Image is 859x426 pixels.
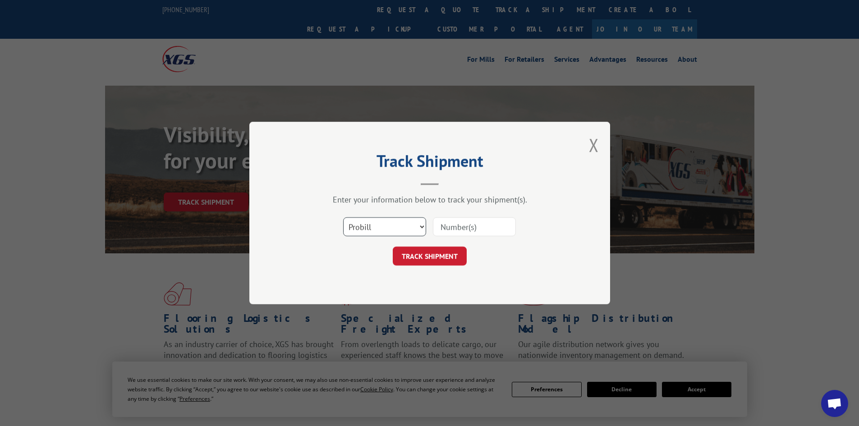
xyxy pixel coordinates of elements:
button: Close modal [589,133,599,157]
input: Number(s) [433,217,516,236]
div: Enter your information below to track your shipment(s). [294,194,565,205]
h2: Track Shipment [294,155,565,172]
div: Open chat [821,390,848,417]
button: TRACK SHIPMENT [393,247,467,266]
